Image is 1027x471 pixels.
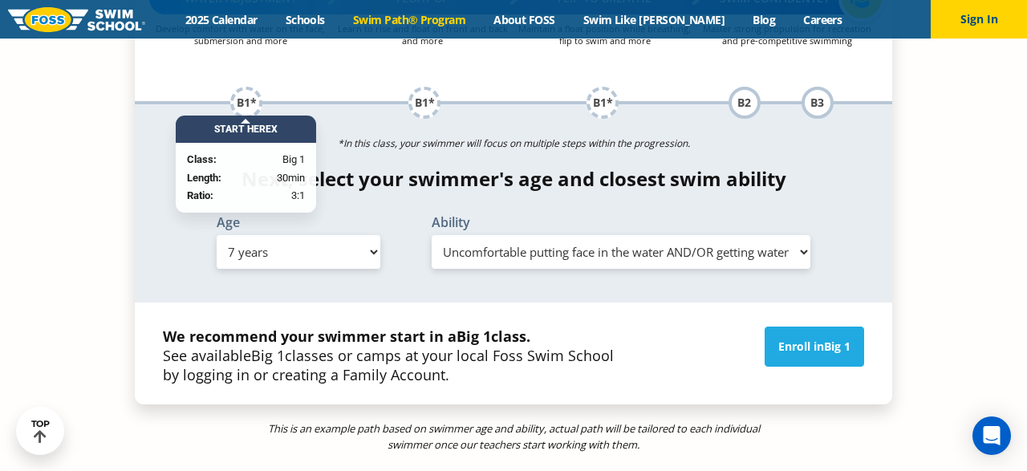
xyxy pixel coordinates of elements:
p: *In this class, your swimmer will focus on multiple steps within the progression. [135,132,892,155]
div: B2 [729,87,761,119]
span: X [271,124,278,135]
label: Ability [432,216,810,229]
a: Swim Path® Program [339,12,479,27]
label: Age [217,216,380,229]
a: Swim Like [PERSON_NAME] [569,12,739,27]
h4: Next, select your swimmer's age and closest swim ability [135,168,892,190]
span: Big 1 [282,152,305,168]
div: B3 [802,87,834,119]
div: Start Here [176,116,316,143]
a: Careers [790,12,856,27]
a: About FOSS [480,12,570,27]
strong: Length: [187,172,221,184]
a: Schools [271,12,339,27]
span: Big 1 [457,327,491,346]
span: 30min [277,170,305,186]
a: Enroll inBig 1 [765,327,864,367]
a: Blog [739,12,790,27]
img: FOSS Swim School Logo [8,7,145,32]
div: TOP [31,419,50,444]
span: Big 1 [824,339,850,354]
p: See available classes or camps at your local Foss Swim School by logging in or creating a Family ... [163,327,625,384]
strong: We recommend your swimmer start in a class. [163,327,530,346]
span: 3:1 [291,188,305,204]
strong: Class: [187,153,217,165]
strong: Ratio: [187,189,213,201]
p: This is an example path based on swimmer age and ability, actual path will be tailored to each in... [264,420,764,453]
div: Open Intercom Messenger [972,416,1011,455]
span: Big 1 [251,346,285,365]
a: 2025 Calendar [171,12,271,27]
